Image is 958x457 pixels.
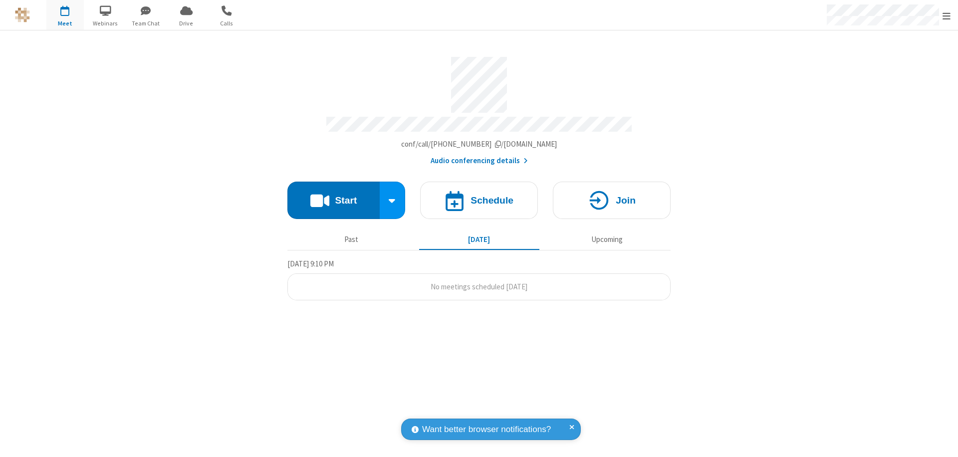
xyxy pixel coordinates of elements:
[401,139,557,149] span: Copy my meeting room link
[287,259,334,268] span: [DATE] 9:10 PM
[431,155,528,167] button: Audio conferencing details
[401,139,557,150] button: Copy my meeting room linkCopy my meeting room link
[87,19,124,28] span: Webinars
[431,282,527,291] span: No meetings scheduled [DATE]
[15,7,30,22] img: QA Selenium DO NOT DELETE OR CHANGE
[420,182,538,219] button: Schedule
[471,196,513,205] h4: Schedule
[287,49,671,167] section: Account details
[553,182,671,219] button: Join
[287,182,380,219] button: Start
[419,230,539,249] button: [DATE]
[616,196,636,205] h4: Join
[547,230,667,249] button: Upcoming
[291,230,412,249] button: Past
[380,182,406,219] div: Start conference options
[208,19,245,28] span: Calls
[287,258,671,301] section: Today's Meetings
[335,196,357,205] h4: Start
[46,19,84,28] span: Meet
[127,19,165,28] span: Team Chat
[422,423,551,436] span: Want better browser notifications?
[168,19,205,28] span: Drive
